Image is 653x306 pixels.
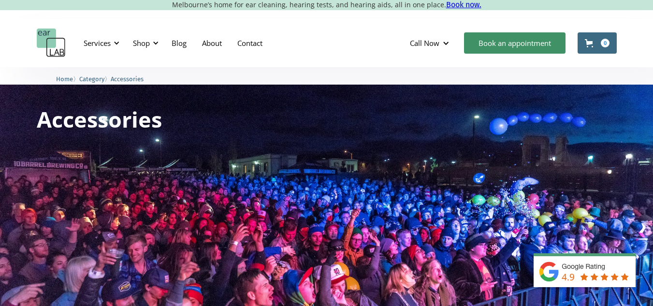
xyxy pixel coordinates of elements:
div: Services [84,38,111,48]
div: Call Now [402,29,459,58]
span: Accessories [111,75,144,83]
span: Home [56,75,73,83]
li: 〉 [79,74,111,84]
div: Shop [127,29,161,58]
div: Call Now [410,38,439,48]
a: Book an appointment [464,32,566,54]
a: About [194,29,230,57]
span: Category [79,75,104,83]
a: Blog [164,29,194,57]
div: 0 [601,39,609,47]
h1: Accessories [37,108,162,130]
li: 〉 [56,74,79,84]
a: Category [79,74,104,83]
div: Services [78,29,122,58]
a: Contact [230,29,270,57]
a: home [37,29,66,58]
div: Shop [133,38,150,48]
a: Accessories [111,74,144,83]
a: Home [56,74,73,83]
a: Open cart [578,32,617,54]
